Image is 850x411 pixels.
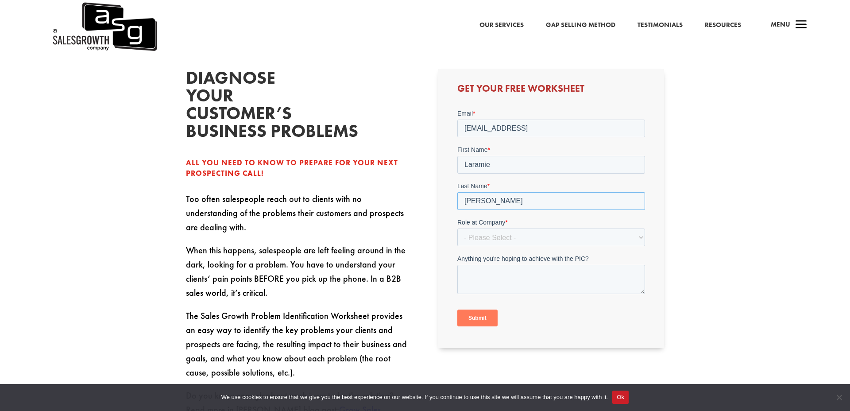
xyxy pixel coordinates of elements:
span: We use cookies to ensure that we give you the best experience on our website. If you continue to ... [221,393,608,402]
h2: Diagnose your customer’s business problems [186,69,319,144]
span: Menu [771,20,790,29]
p: When this happens, salespeople are left feeling around in the dark, looking for a problem. You ha... [186,243,412,309]
a: Our Services [479,19,524,31]
div: All you need to know to prepare for your next prospecting call! [186,158,412,179]
a: Resources [705,19,741,31]
a: Testimonials [637,19,683,31]
a: Gap Selling Method [546,19,615,31]
h3: Get Your Free Worksheet [457,84,645,98]
span: a [792,16,810,34]
p: Too often salespeople reach out to clients with no understanding of the problems their customers ... [186,192,412,243]
span: No [835,393,843,402]
p: The Sales Growth Problem Identification Worksheet provides an easy way to identify the key proble... [186,309,412,388]
button: Ok [612,391,629,404]
iframe: Form 0 [457,109,645,334]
